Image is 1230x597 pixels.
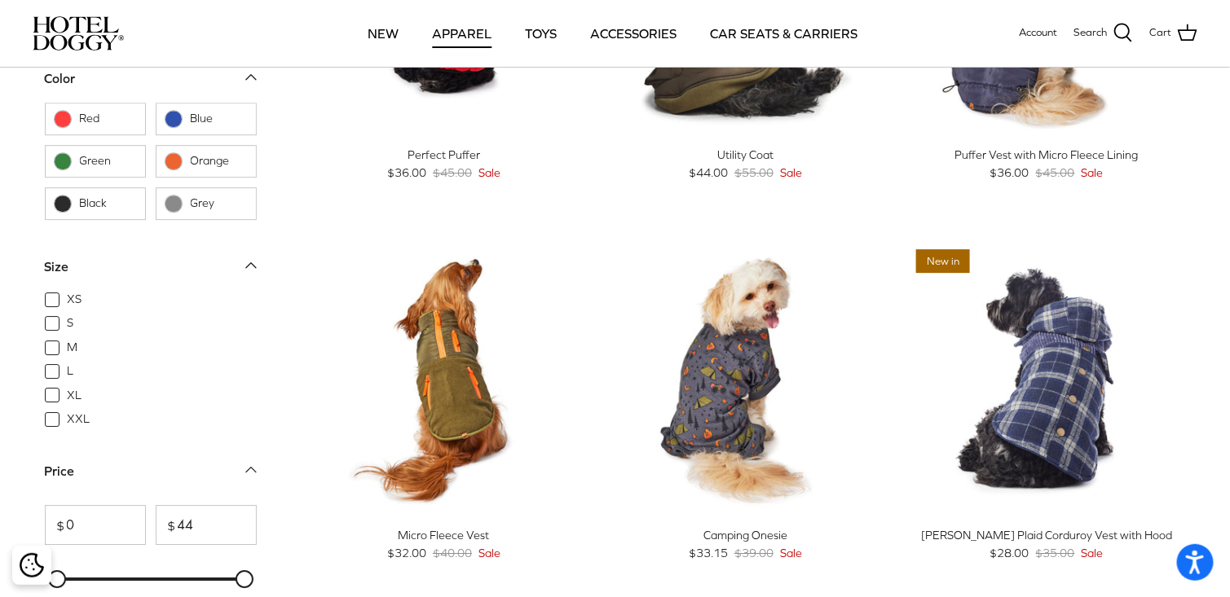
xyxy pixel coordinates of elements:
a: TOYS [510,6,571,61]
span: L [68,363,74,380]
button: Cookie policy [17,551,46,580]
span: $35.00 [1036,544,1075,562]
span: Blue [191,111,248,127]
div: Camping Onesie [606,526,884,544]
a: Camping Onesie $33.15 $39.00 Sale [606,526,884,563]
a: [PERSON_NAME] Plaid Corduroy Vest with Hood $28.00 $35.00 Sale [908,526,1185,563]
div: Perfect Puffer [306,146,583,164]
span: S [68,315,74,331]
a: Micro Fleece Vest $32.00 $40.00 Sale [306,526,583,563]
span: $45.00 [1036,164,1075,182]
div: Primary navigation [242,6,983,61]
span: $36.00 [990,164,1029,182]
input: To [156,505,257,546]
a: Micro Fleece Vest [306,241,583,518]
span: $ [46,519,65,532]
span: $55.00 [734,164,774,182]
div: [PERSON_NAME] Plaid Corduroy Vest with Hood [908,526,1185,544]
a: Perfect Puffer $36.00 $45.00 Sale [306,146,583,182]
span: Search [1073,24,1107,42]
a: Size [45,254,257,291]
div: Price [45,461,75,482]
span: Green [80,153,137,169]
a: APPAREL [417,6,506,61]
a: Utility Coat $44.00 $55.00 Sale [606,146,884,182]
span: XL [68,388,82,404]
img: Cookie policy [20,553,44,577]
span: $32.00 [387,544,426,562]
span: Account [1019,26,1057,38]
img: hoteldoggycom [33,16,124,50]
span: Sale [1082,544,1104,562]
div: Color [45,68,76,90]
span: Cart [1149,24,1171,42]
a: Search [1073,23,1133,44]
span: 20% off [314,249,372,273]
div: Size [45,257,69,278]
span: Orange [191,153,248,169]
span: $39.00 [734,544,774,562]
a: Puffer Vest with Micro Fleece Lining $36.00 $45.00 Sale [908,146,1185,182]
span: M [68,340,78,356]
div: Puffer Vest with Micro Fleece Lining [908,146,1185,164]
span: 15% off [615,249,672,273]
div: Cookie policy [12,546,51,585]
a: CAR SEATS & CARRIERS [695,6,872,61]
span: Red [80,111,137,127]
span: $45.00 [433,164,472,182]
a: Cart [1149,23,1197,44]
div: Micro Fleece Vest [306,526,583,544]
span: $36.00 [387,164,426,182]
span: Sale [478,544,500,562]
span: XXL [68,411,90,428]
span: XS [68,292,82,308]
span: Sale [780,164,802,182]
input: From [45,505,146,546]
a: Melton Plaid Corduroy Vest with Hood [908,241,1185,518]
span: $ [157,519,176,532]
a: Price [45,459,257,495]
div: Utility Coat [606,146,884,164]
span: $40.00 [433,544,472,562]
span: Sale [780,544,802,562]
a: Color [45,66,257,103]
a: ACCESSORIES [575,6,691,61]
span: $33.15 [689,544,728,562]
a: Camping Onesie [606,241,884,518]
a: Account [1019,24,1057,42]
span: Sale [1082,164,1104,182]
span: Sale [478,164,500,182]
span: $44.00 [689,164,728,182]
span: $28.00 [990,544,1029,562]
a: NEW [353,6,413,61]
span: Grey [191,195,248,212]
span: New in [916,249,970,273]
span: Black [80,195,137,212]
